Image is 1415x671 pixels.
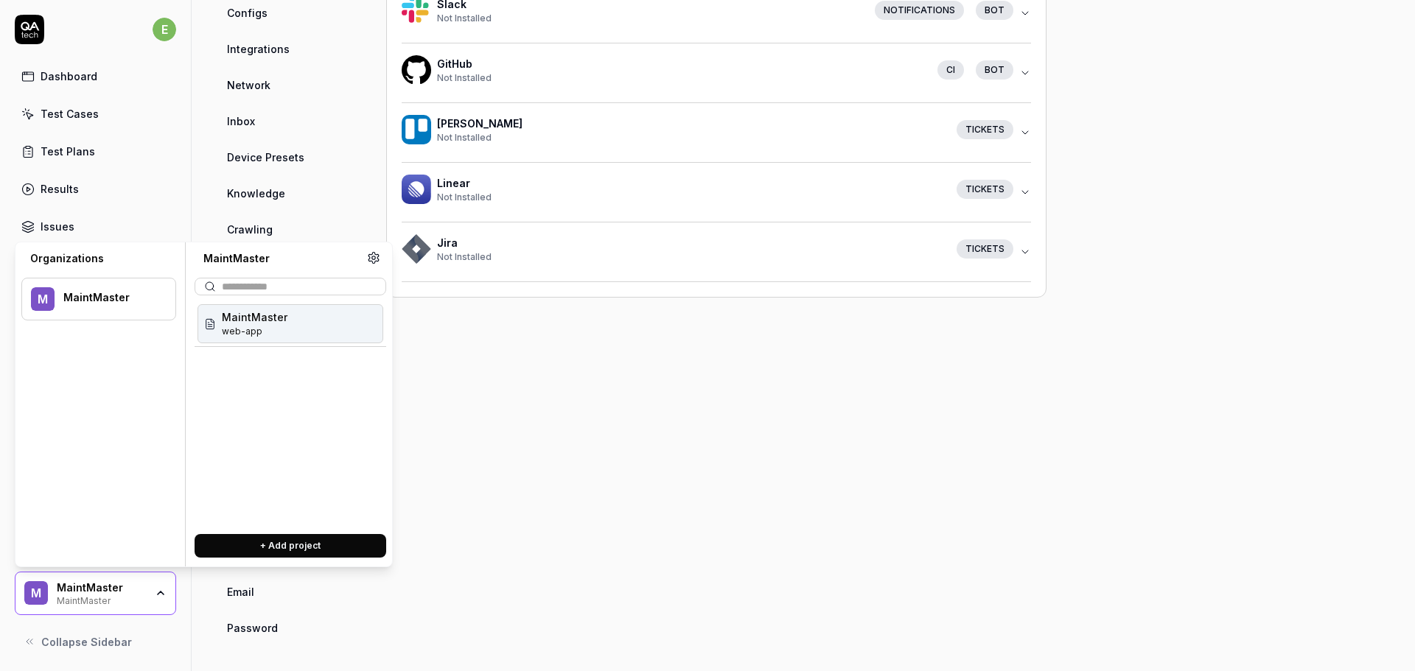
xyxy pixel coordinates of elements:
[402,103,1031,162] button: Hackoffice[PERSON_NAME]Not InstalledTickets
[41,634,132,650] span: Collapse Sidebar
[195,251,367,266] div: MaintMaster
[24,581,48,605] span: M
[437,235,945,250] h4: Jira
[195,534,386,558] button: + Add project
[437,192,492,203] span: Not Installed
[437,13,492,24] span: Not Installed
[437,132,492,143] span: Not Installed
[402,43,1031,102] button: HackofficeGitHubNot InstalledCIbot
[227,186,285,201] span: Knowledge
[41,181,79,197] div: Results
[31,287,55,311] span: M
[21,278,176,320] button: MMaintMaster
[227,150,304,165] span: Device Presets
[227,5,268,21] span: Configs
[41,68,97,84] div: Dashboard
[153,15,176,44] button: e
[437,56,926,71] h4: GitHub
[937,60,964,80] div: CI
[222,325,287,338] span: Project ID: h0G8
[15,99,176,128] a: Test Cases
[221,614,363,642] a: Password
[21,251,176,266] div: Organizations
[227,222,273,237] span: Crawling
[41,106,99,122] div: Test Cases
[957,239,1013,259] div: Tickets
[221,144,363,171] a: Device Presets
[437,251,492,262] span: Not Installed
[402,115,431,144] img: Hackoffice
[15,627,176,656] button: Collapse Sidebar
[227,584,254,600] span: Email
[221,578,363,605] a: Email
[957,180,1013,199] div: Tickets
[15,62,176,91] a: Dashboard
[227,113,255,129] span: Inbox
[222,309,287,325] span: MaintMaster
[367,251,380,269] a: Organization settings
[437,175,945,191] h4: Linear
[221,216,363,243] a: Crawling
[221,108,363,135] a: Inbox
[976,60,1013,80] div: bot
[57,581,145,594] div: MaintMaster
[15,175,176,203] a: Results
[227,41,290,57] span: Integrations
[957,120,1013,139] div: Tickets
[195,301,386,522] div: Suggestions
[402,55,431,85] img: Hackoffice
[15,212,176,241] a: Issues
[41,219,74,234] div: Issues
[437,116,945,131] h4: [PERSON_NAME]
[63,291,156,304] div: MaintMaster
[221,180,363,207] a: Knowledge
[15,137,176,166] a: Test Plans
[875,1,964,20] div: Notifications
[402,175,431,204] img: Hackoffice
[402,222,1031,281] button: HackofficeJiraNot InstalledTickets
[402,163,1031,222] button: HackofficeLinearNot InstalledTickets
[221,35,363,63] a: Integrations
[57,594,145,605] div: MaintMaster
[227,77,270,93] span: Network
[15,572,176,616] button: MMaintMasterMaintMaster
[437,72,492,83] span: Not Installed
[976,1,1013,20] div: bot
[227,620,278,636] span: Password
[402,234,431,264] img: Hackoffice
[221,71,363,99] a: Network
[41,144,95,159] div: Test Plans
[153,18,176,41] span: e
